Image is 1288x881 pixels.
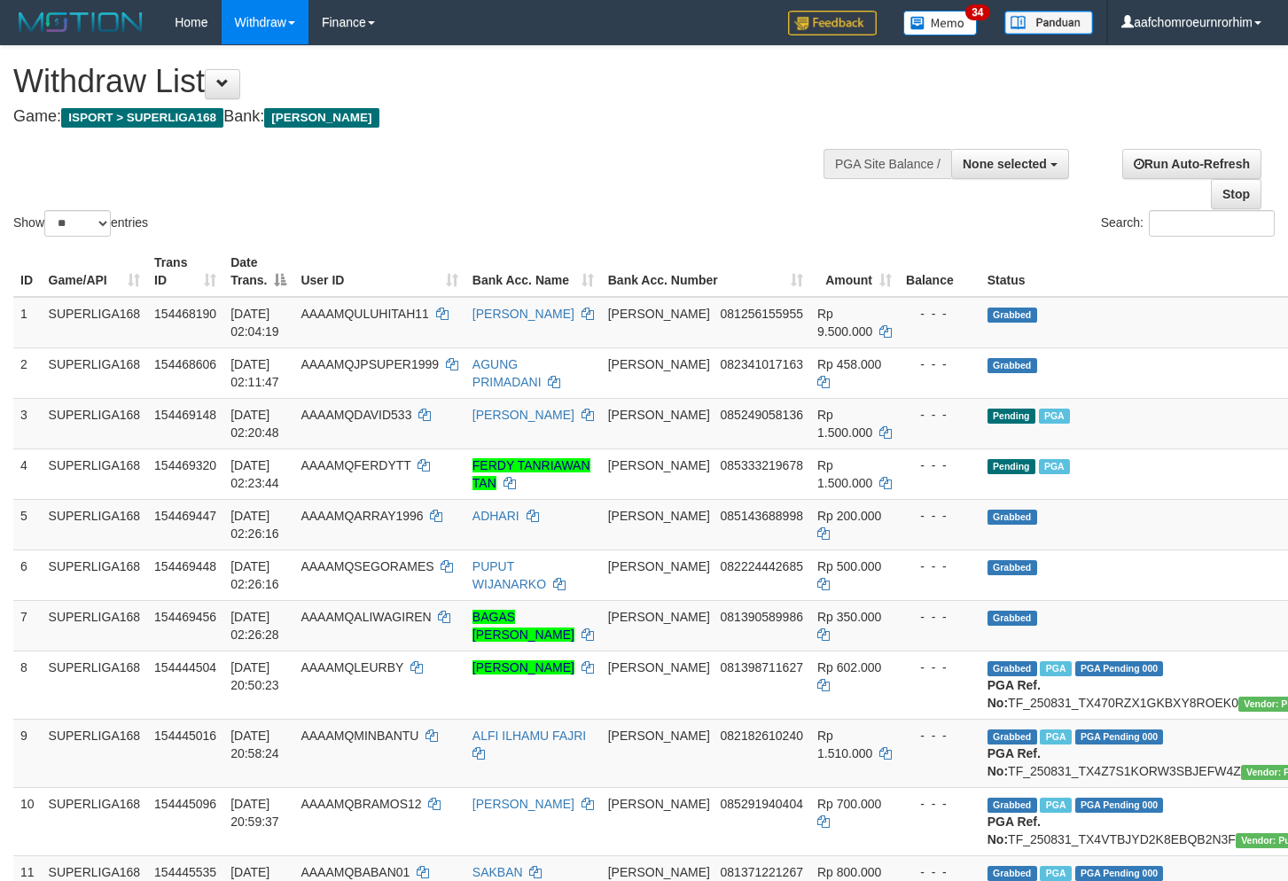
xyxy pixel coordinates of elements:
[147,246,223,297] th: Trans ID: activate to sort column ascending
[154,610,216,624] span: 154469456
[264,108,379,128] span: [PERSON_NAME]
[906,608,973,626] div: - - -
[13,787,42,855] td: 10
[721,509,803,523] span: Copy 085143688998 to clipboard
[987,798,1037,813] span: Grabbed
[906,863,973,881] div: - - -
[817,610,881,624] span: Rp 350.000
[951,149,1069,179] button: None selected
[230,357,279,389] span: [DATE] 02:11:47
[817,408,872,440] span: Rp 1.500.000
[472,458,590,490] a: FERDY TANRIAWAN TAN
[987,678,1041,710] b: PGA Ref. No:
[906,406,973,424] div: - - -
[13,398,42,448] td: 3
[42,600,148,651] td: SUPERLIGA168
[301,509,423,523] span: AAAAMQARRAY1996
[230,559,279,591] span: [DATE] 02:26:16
[301,865,410,879] span: AAAAMQBABAN01
[230,729,279,760] span: [DATE] 20:58:24
[154,865,216,879] span: 154445535
[472,610,574,642] a: BAGAS [PERSON_NAME]
[987,358,1037,373] span: Grabbed
[987,510,1037,525] span: Grabbed
[42,719,148,787] td: SUPERLIGA168
[230,660,279,692] span: [DATE] 20:50:23
[987,560,1037,575] span: Grabbed
[721,610,803,624] span: Copy 081390589986 to clipboard
[42,550,148,600] td: SUPERLIGA168
[42,651,148,719] td: SUPERLIGA168
[987,746,1041,778] b: PGA Ref. No:
[608,408,710,422] span: [PERSON_NAME]
[1075,798,1164,813] span: PGA Pending
[1040,866,1071,881] span: Marked by aafheankoy
[810,246,899,297] th: Amount: activate to sort column ascending
[1075,729,1164,745] span: PGA Pending
[301,357,439,371] span: AAAAMQJPSUPER1999
[154,307,216,321] span: 154468190
[42,297,148,348] td: SUPERLIGA168
[472,865,523,879] a: SAKBAN
[987,459,1035,474] span: Pending
[987,866,1037,881] span: Grabbed
[472,509,519,523] a: ADHARI
[13,64,841,99] h1: Withdraw List
[817,357,881,371] span: Rp 458.000
[906,456,973,474] div: - - -
[42,787,148,855] td: SUPERLIGA168
[230,307,279,339] span: [DATE] 02:04:19
[13,246,42,297] th: ID
[472,797,574,811] a: [PERSON_NAME]
[61,108,223,128] span: ISPORT > SUPERLIGA168
[608,610,710,624] span: [PERSON_NAME]
[817,307,872,339] span: Rp 9.500.000
[1101,210,1275,237] label: Search:
[301,797,421,811] span: AAAAMQBRAMOS12
[906,795,973,813] div: - - -
[817,729,872,760] span: Rp 1.510.000
[608,509,710,523] span: [PERSON_NAME]
[301,408,411,422] span: AAAAMQDAVID533
[906,659,973,676] div: - - -
[13,347,42,398] td: 2
[230,458,279,490] span: [DATE] 02:23:44
[154,357,216,371] span: 154468606
[608,357,710,371] span: [PERSON_NAME]
[154,797,216,811] span: 154445096
[1211,179,1261,209] a: Stop
[13,448,42,499] td: 4
[13,651,42,719] td: 8
[608,559,710,573] span: [PERSON_NAME]
[906,727,973,745] div: - - -
[42,347,148,398] td: SUPERLIGA168
[293,246,464,297] th: User ID: activate to sort column ascending
[987,661,1037,676] span: Grabbed
[472,408,574,422] a: [PERSON_NAME]
[465,246,601,297] th: Bank Acc. Name: activate to sort column ascending
[817,559,881,573] span: Rp 500.000
[154,458,216,472] span: 154469320
[301,458,410,472] span: AAAAMQFERDYTT
[963,157,1047,171] span: None selected
[472,729,586,743] a: ALFI ILHAMU FAJRI
[608,458,710,472] span: [PERSON_NAME]
[42,246,148,297] th: Game/API: activate to sort column ascending
[13,600,42,651] td: 7
[817,865,881,879] span: Rp 800.000
[1149,210,1275,237] input: Search:
[154,729,216,743] span: 154445016
[817,660,881,674] span: Rp 602.000
[154,408,216,422] span: 154469148
[13,108,841,126] h4: Game: Bank:
[608,660,710,674] span: [PERSON_NAME]
[301,307,428,321] span: AAAAMQULUHITAH11
[721,865,803,879] span: Copy 081371221267 to clipboard
[301,559,433,573] span: AAAAMQSEGORAMES
[223,246,293,297] th: Date Trans.: activate to sort column descending
[13,297,42,348] td: 1
[906,557,973,575] div: - - -
[1075,661,1164,676] span: PGA Pending
[608,865,710,879] span: [PERSON_NAME]
[13,550,42,600] td: 6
